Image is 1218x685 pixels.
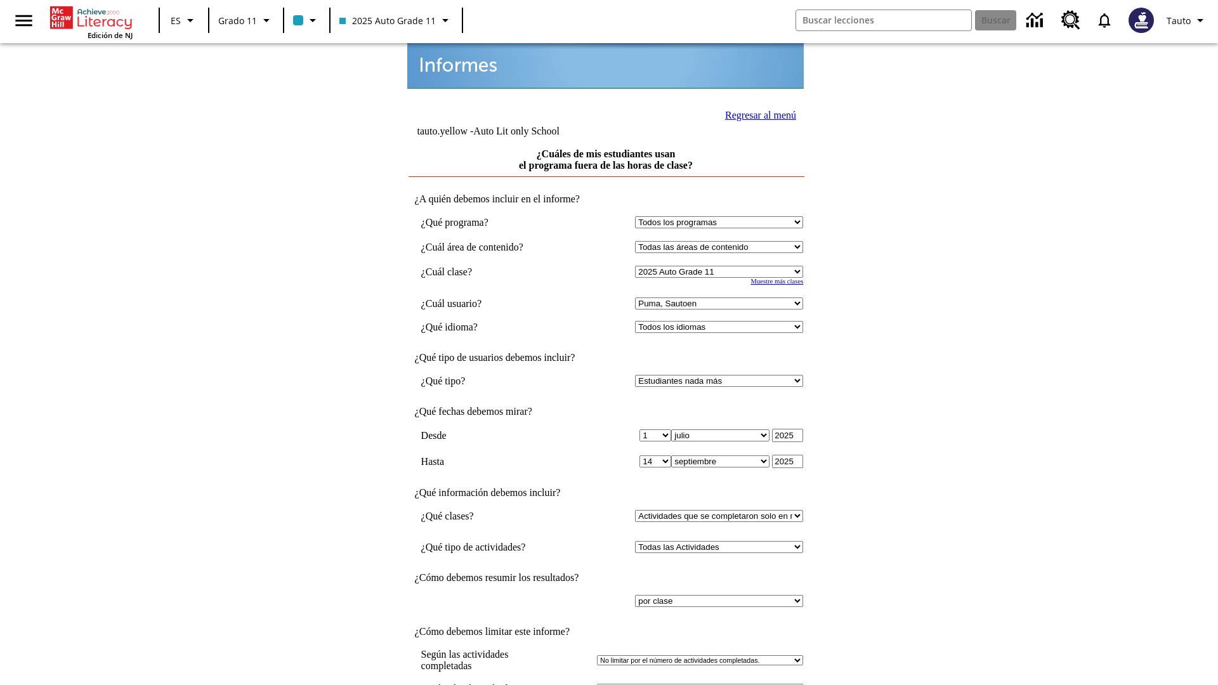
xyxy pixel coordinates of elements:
button: Escoja un nuevo avatar [1121,4,1162,37]
td: Según las actividades completadas [421,649,595,672]
a: Centro de información [1019,3,1054,38]
img: header [407,36,804,89]
a: ¿Cuáles de mis estudiantes usan el programa fuera de las horas de clase? [519,148,693,171]
td: ¿Qué programa? [421,216,565,228]
a: Regresar al menú [725,110,796,121]
td: ¿Cómo debemos resumir los resultados? [409,572,804,584]
span: Grado 11 [218,14,257,27]
td: ¿Cómo debemos limitar este informe? [409,626,804,637]
td: tauto.yellow - [417,126,650,137]
span: 2025 Auto Grade 11 [339,14,436,27]
a: Centro de recursos, Se abrirá en una pestaña nueva. [1054,3,1088,37]
button: El color de la clase es azul claro. Cambiar el color de la clase. [288,9,325,32]
td: ¿Qué clases? [421,510,565,522]
td: ¿A quién debemos incluir en el informe? [409,193,804,205]
button: Lenguaje: ES, Selecciona un idioma [164,9,204,32]
button: Grado: Grado 11, Elige un grado [213,9,279,32]
td: ¿Qué tipo de actividades? [421,541,565,553]
input: Buscar campo [796,10,971,30]
span: ES [171,14,181,27]
span: Tauto [1167,14,1191,27]
td: ¿Qué tipo? [421,375,565,387]
img: Avatar [1129,8,1154,33]
td: Desde [421,429,565,442]
button: Perfil/Configuración [1162,9,1213,32]
td: ¿Cuál clase? [421,266,565,278]
nobr: Auto Lit only School [473,126,560,136]
a: Muestre más clases [750,278,803,285]
button: Abrir el menú lateral [5,2,43,39]
div: Portada [50,4,133,40]
td: ¿Cuál usuario? [421,297,565,310]
td: ¿Qué información debemos incluir? [409,487,804,499]
td: ¿Qué fechas debemos mirar? [409,406,804,417]
td: Hasta [421,455,565,468]
td: ¿Qué idioma? [421,321,565,333]
button: Clase: 2025 Auto Grade 11, Selecciona una clase [334,9,458,32]
td: ¿Qué tipo de usuarios debemos incluir? [409,352,804,363]
nobr: ¿Cuál área de contenido? [421,242,523,252]
a: Notificaciones [1088,4,1121,37]
span: Edición de NJ [88,30,133,40]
